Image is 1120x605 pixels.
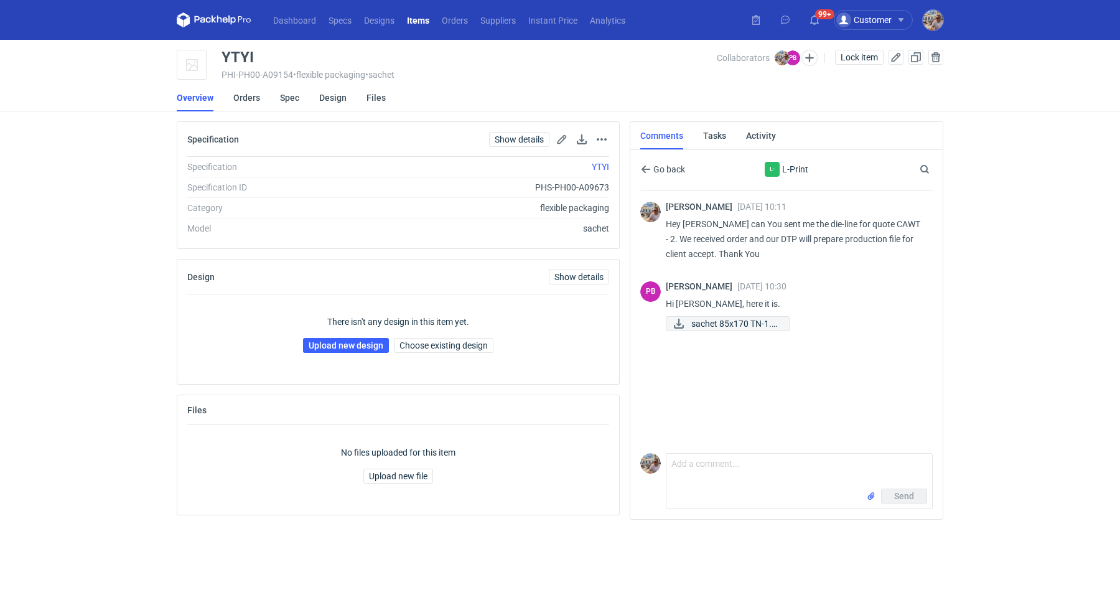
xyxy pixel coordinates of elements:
[801,50,818,66] button: Edit collaborators
[554,132,569,147] button: Edit spec
[549,270,609,284] a: Show details
[737,202,786,212] span: [DATE] 10:11
[841,53,878,62] span: Lock item
[489,132,549,147] a: Show details
[369,472,427,481] span: Upload new file
[177,84,213,111] a: Overview
[341,446,455,459] p: No files uploaded for this item
[222,70,717,80] div: PHI-PH00-A09154
[356,181,609,194] div: PHS-PH00-A09673
[775,50,790,65] img: Michał Palasek
[666,316,790,331] div: sachet 85x170 TN-1.pdf
[401,12,436,27] a: Items
[765,162,780,177] div: L-Print
[594,132,609,147] button: Actions
[917,162,957,177] input: Search
[187,272,215,282] h2: Design
[703,122,726,149] a: Tasks
[640,281,661,302] figcaption: PB
[834,10,923,30] button: Customer
[746,122,776,149] a: Activity
[881,489,927,504] button: Send
[835,50,884,65] button: Lock item
[592,162,609,172] a: YTYI
[303,338,389,353] a: Upload new design
[726,162,847,177] div: L-Print
[889,50,903,65] button: Edit item
[356,222,609,235] div: sachet
[363,469,433,484] button: Upload new file
[322,12,358,27] a: Specs
[187,202,356,214] div: Category
[436,12,474,27] a: Orders
[666,202,737,212] span: [PERSON_NAME]
[474,12,522,27] a: Suppliers
[187,181,356,194] div: Specification ID
[640,122,683,149] a: Comments
[187,134,239,144] h2: Specification
[233,84,260,111] a: Orders
[805,10,824,30] button: 99+
[280,84,299,111] a: Spec
[584,12,632,27] a: Analytics
[666,316,790,331] a: sachet 85x170 TN-1.p...
[894,492,914,500] span: Send
[923,10,943,30] img: Michał Palasek
[640,281,661,302] div: Paulius Bukšnys
[356,202,609,214] div: flexible packaging
[187,161,356,173] div: Specification
[365,70,394,80] span: • sachet
[327,316,469,328] p: There isn't any design in this item yet.
[293,70,365,80] span: • flexible packaging
[785,50,800,65] figcaption: PB
[177,12,251,27] svg: Packhelp Pro
[187,405,207,415] h2: Files
[717,53,770,63] span: Collaborators
[737,281,786,291] span: [DATE] 10:30
[399,341,488,350] span: Choose existing design
[522,12,584,27] a: Instant Price
[666,281,737,291] span: [PERSON_NAME]
[187,222,356,235] div: Model
[691,317,779,331] span: sachet 85x170 TN-1.p...
[928,50,943,65] button: Delete item
[267,12,322,27] a: Dashboard
[640,162,686,177] button: Go back
[836,12,892,27] div: Customer
[765,162,780,177] figcaption: L-
[319,84,347,111] a: Design
[908,50,923,65] button: Duplicate Item
[222,50,254,65] div: YTYI
[574,132,589,147] button: Download specification
[666,217,923,261] p: Hey [PERSON_NAME] can You sent me the die-line for quote CAWT - 2. We received order and our DTP ...
[366,84,386,111] a: Files
[640,453,661,474] img: Michał Palasek
[394,338,493,353] button: Choose existing design
[640,202,661,222] img: Michał Palasek
[358,12,401,27] a: Designs
[666,296,923,311] p: Hi [PERSON_NAME], here it is.
[651,165,685,174] span: Go back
